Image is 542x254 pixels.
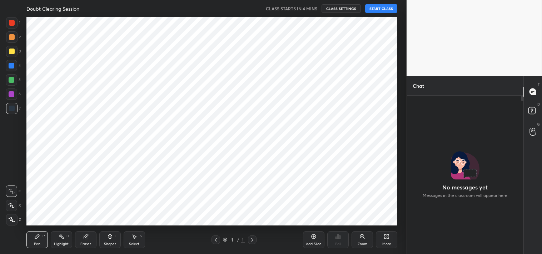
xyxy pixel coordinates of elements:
div: P [43,234,45,238]
div: Zoom [358,242,367,246]
div: Eraser [80,242,91,246]
div: 7 [6,103,21,114]
div: Pen [34,242,40,246]
p: T [538,82,540,87]
div: 2 [6,31,21,43]
p: G [537,122,540,127]
div: 4 [6,60,21,71]
h5: CLASS STARTS IN 4 MINS [266,5,317,12]
div: More [382,242,391,246]
div: 1 [6,17,20,29]
div: / [237,238,239,242]
div: 3 [6,46,21,57]
div: 6 [6,88,21,100]
div: 5 [6,74,21,86]
div: Shapes [104,242,116,246]
div: 1 [229,238,236,242]
div: L [115,234,118,238]
div: Z [6,214,21,225]
p: D [537,102,540,107]
button: START CLASS [365,4,397,13]
div: Add Slide [306,242,322,246]
div: 1 [241,237,245,243]
button: CLASS SETTINGS [322,4,361,13]
div: S [140,234,142,238]
h4: Doubt Clearing Session [26,5,79,12]
div: X [6,200,21,211]
div: H [66,234,69,238]
div: C [6,186,21,197]
div: Highlight [54,242,69,246]
div: Select [129,242,139,246]
p: Chat [407,76,430,95]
